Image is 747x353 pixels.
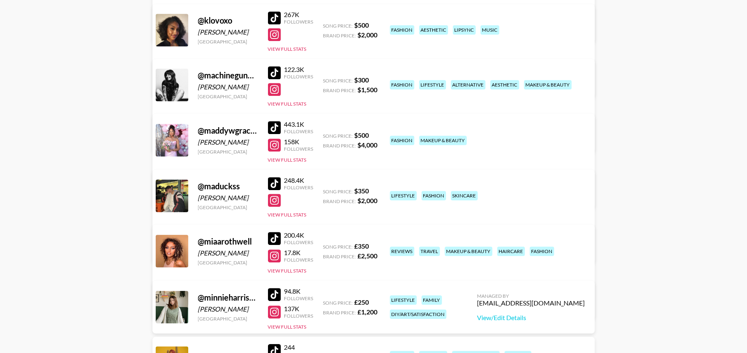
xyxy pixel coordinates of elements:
[198,93,258,100] div: [GEOGRAPHIC_DATA]
[198,181,258,191] div: @ maduckss
[284,249,314,257] div: 17.8K
[490,80,519,89] div: aesthetic
[198,236,258,247] div: @ miaarothwell
[358,197,378,204] strong: $ 2,000
[422,191,446,200] div: fashion
[323,188,353,195] span: Song Price:
[198,292,258,303] div: @ minnieharrisuk
[524,80,572,89] div: makeup & beauty
[284,74,314,80] div: Followers
[323,143,356,149] span: Brand Price:
[198,149,258,155] div: [GEOGRAPHIC_DATA]
[419,247,440,256] div: travel
[284,19,314,25] div: Followers
[355,187,369,195] strong: $ 350
[422,295,442,305] div: family
[445,247,492,256] div: makeup & beauty
[530,247,554,256] div: fashion
[284,343,314,351] div: 244
[284,295,314,301] div: Followers
[284,257,314,263] div: Followers
[477,314,585,322] a: View/Edit Details
[390,191,417,200] div: lifestyle
[358,308,378,316] strong: £ 1,200
[390,247,414,256] div: reviews
[198,28,258,36] div: [PERSON_NAME]
[284,305,314,313] div: 137K
[284,287,314,295] div: 94.8K
[268,46,307,52] button: View Full Stats
[390,136,414,145] div: fashion
[355,21,369,29] strong: $ 500
[390,310,446,319] div: diy/art/satisfaction
[323,87,356,93] span: Brand Price:
[284,120,314,128] div: 443.1K
[268,157,307,163] button: View Full Stats
[284,65,314,74] div: 122.3K
[284,231,314,239] div: 200.4K
[198,126,258,136] div: @ maddywgracee
[198,260,258,266] div: [GEOGRAPHIC_DATA]
[390,80,414,89] div: fashion
[198,204,258,210] div: [GEOGRAPHIC_DATA]
[284,313,314,319] div: Followers
[355,242,369,250] strong: £ 350
[390,295,417,305] div: lifestyle
[284,146,314,152] div: Followers
[497,247,525,256] div: haircare
[268,324,307,330] button: View Full Stats
[198,15,258,26] div: @ klovoxo
[268,101,307,107] button: View Full Stats
[358,141,378,149] strong: $ 4,000
[419,25,448,35] div: aesthetic
[284,128,314,134] div: Followers
[198,194,258,202] div: [PERSON_NAME]
[323,133,353,139] span: Song Price:
[451,80,486,89] div: alternative
[198,316,258,322] div: [GEOGRAPHIC_DATA]
[198,305,258,313] div: [PERSON_NAME]
[323,310,356,316] span: Brand Price:
[323,32,356,39] span: Brand Price:
[323,300,353,306] span: Song Price:
[477,299,585,307] div: [EMAIL_ADDRESS][DOMAIN_NAME]
[323,253,356,260] span: Brand Price:
[198,83,258,91] div: [PERSON_NAME]
[198,39,258,45] div: [GEOGRAPHIC_DATA]
[323,23,353,29] span: Song Price:
[284,176,314,184] div: 248.4K
[355,298,369,306] strong: £ 250
[481,25,499,35] div: music
[355,76,369,84] strong: $ 300
[284,239,314,245] div: Followers
[323,198,356,204] span: Brand Price:
[358,252,378,260] strong: £ 2,500
[268,268,307,274] button: View Full Stats
[198,138,258,146] div: [PERSON_NAME]
[390,25,414,35] div: fashion
[419,80,446,89] div: lifestyle
[355,131,369,139] strong: $ 500
[477,293,585,299] div: Managed By
[451,191,478,200] div: skincare
[284,11,314,19] div: 267K
[198,70,258,80] div: @ machinegunkaela
[323,78,353,84] span: Song Price:
[419,136,467,145] div: makeup & beauty
[453,25,476,35] div: lipsync
[268,212,307,218] button: View Full Stats
[358,86,378,93] strong: $ 1,500
[284,184,314,191] div: Followers
[198,249,258,257] div: [PERSON_NAME]
[284,138,314,146] div: 158K
[358,31,378,39] strong: $ 2,000
[323,244,353,250] span: Song Price:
